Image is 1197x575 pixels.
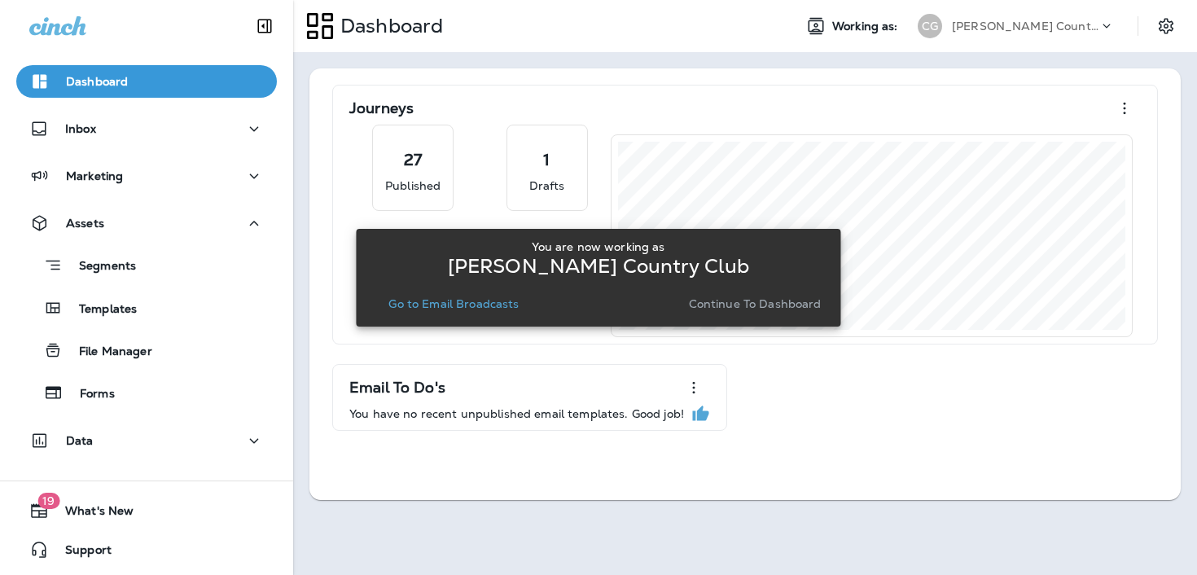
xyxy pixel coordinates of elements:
[65,122,96,135] p: Inbox
[49,504,134,524] span: What's New
[16,424,277,457] button: Data
[16,375,277,410] button: Forms
[682,292,828,315] button: Continue to Dashboard
[952,20,1098,33] p: [PERSON_NAME] Country Club
[16,533,277,566] button: Support
[64,387,115,402] p: Forms
[16,248,277,283] button: Segments
[349,380,445,396] p: Email To Do's
[448,260,750,273] p: [PERSON_NAME] Country Club
[349,100,414,116] p: Journeys
[334,14,443,38] p: Dashboard
[382,292,525,315] button: Go to Email Broadcasts
[1151,11,1181,41] button: Settings
[16,207,277,239] button: Assets
[349,407,684,420] p: You have no recent unpublished email templates. Good job!
[66,434,94,447] p: Data
[532,240,664,253] p: You are now working as
[63,345,152,360] p: File Manager
[63,302,137,318] p: Templates
[49,543,112,563] span: Support
[66,169,123,182] p: Marketing
[16,333,277,367] button: File Manager
[16,291,277,325] button: Templates
[16,160,277,192] button: Marketing
[918,14,942,38] div: CG
[16,494,277,527] button: 19What's New
[66,75,128,88] p: Dashboard
[388,297,519,310] p: Go to Email Broadcasts
[37,493,59,509] span: 19
[16,65,277,98] button: Dashboard
[63,259,136,275] p: Segments
[66,217,104,230] p: Assets
[16,112,277,145] button: Inbox
[689,297,822,310] p: Continue to Dashboard
[242,10,287,42] button: Collapse Sidebar
[832,20,901,33] span: Working as:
